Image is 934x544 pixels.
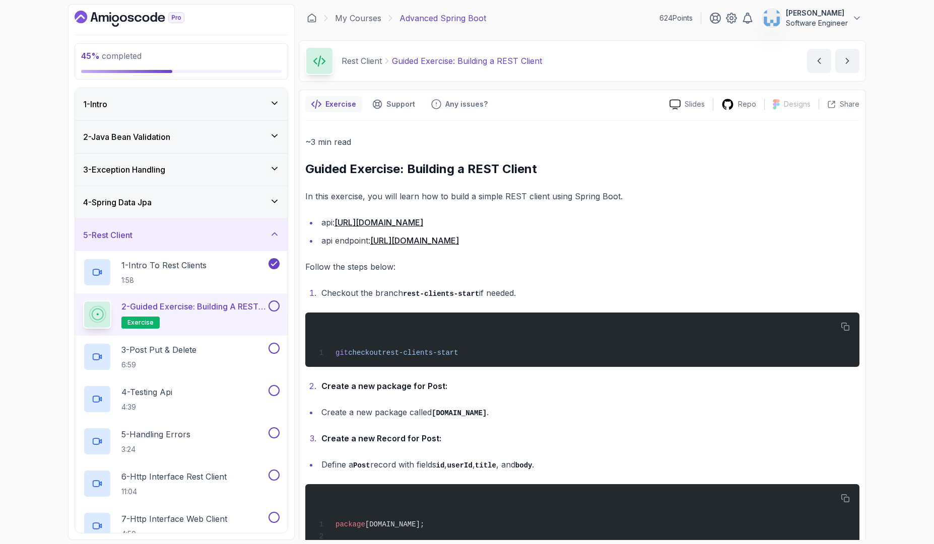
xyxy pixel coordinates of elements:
[835,49,859,73] button: next content
[75,153,288,186] button: 3-Exception Handling
[819,99,859,109] button: Share
[318,405,859,420] li: Create a new package called .
[336,520,365,528] span: package
[321,381,447,391] strong: Create a new package for Post:
[81,51,100,61] span: 45 %
[342,55,382,67] p: Rest Client
[83,164,165,176] h3: 3 - Exception Handling
[127,319,154,327] span: exercise
[762,9,781,28] img: user profile image
[445,99,488,109] p: Any issues?
[81,51,142,61] span: completed
[475,461,496,470] code: title
[75,186,288,218] button: 4-Spring Data Jpa
[305,260,859,274] p: Follow the steps below:
[305,135,859,149] p: ~3 min read
[348,349,382,357] span: checkout
[121,513,227,525] p: 7 - Http Interface Web Client
[121,259,207,271] p: 1 - Intro To Rest Clients
[436,461,445,470] code: id
[83,512,280,540] button: 7-Http Interface Web Client4:50
[121,360,196,370] p: 6:59
[83,258,280,286] button: 1-Intro To Rest Clients1:58
[75,11,208,27] a: Dashboard
[83,385,280,413] button: 4-Testing Api4:39
[366,96,421,112] button: Support button
[661,99,713,110] a: Slides
[370,236,459,246] a: [URL][DOMAIN_NAME]
[762,8,862,28] button: user profile image[PERSON_NAME]Software Engineer
[83,98,107,110] h3: 1 - Intro
[318,286,859,300] li: Checkout the branch if needed.
[432,409,487,417] code: [DOMAIN_NAME]
[786,18,848,28] p: Software Engineer
[121,529,227,539] p: 4:50
[121,471,227,483] p: 6 - Http Interface Rest Client
[425,96,494,112] button: Feedback button
[83,300,280,329] button: 2-Guided Exercise: Building a REST Clientexercise
[83,343,280,371] button: 3-Post Put & Delete6:59
[515,461,532,470] code: body
[307,13,317,23] a: Dashboard
[840,99,859,109] p: Share
[305,189,859,203] p: In this exercise, you will learn how to build a simple REST client using Spring Boot.
[713,98,764,111] a: Repo
[325,99,356,109] p: Exercise
[335,217,423,227] a: [URL][DOMAIN_NAME]
[121,275,207,285] p: 1:58
[382,349,458,357] span: rest-clients-start
[121,402,172,412] p: 4:39
[83,229,132,241] h3: 5 - Rest Client
[83,131,170,143] h3: 2 - Java Bean Validation
[121,487,227,497] p: 11:04
[786,8,848,18] p: [PERSON_NAME]
[335,12,381,24] a: My Courses
[403,290,479,298] code: rest-clients-start
[121,344,196,356] p: 3 - Post Put & Delete
[75,88,288,120] button: 1-Intro
[336,349,348,357] span: git
[685,99,705,109] p: Slides
[83,196,152,208] h3: 4 - Spring Data Jpa
[365,520,425,528] span: [DOMAIN_NAME];
[121,300,266,313] p: 2 - Guided Exercise: Building a REST Client
[784,99,811,109] p: Designs
[318,234,859,248] li: api endpoint:
[121,386,172,398] p: 4 - Testing Api
[447,461,472,470] code: userId
[121,444,190,454] p: 3:24
[321,433,441,443] strong: Create a new Record for Post:
[75,219,288,251] button: 5-Rest Client
[83,427,280,455] button: 5-Handling Errors3:24
[807,49,831,73] button: previous content
[659,13,693,23] p: 624 Points
[392,55,542,67] p: Guided Exercise: Building a REST Client
[399,12,486,24] p: Advanced Spring Boot
[305,161,859,177] h2: Guided Exercise: Building a REST Client
[83,470,280,498] button: 6-Http Interface Rest Client11:04
[318,457,859,472] li: Define a record with fields , , , and .
[353,461,370,470] code: Post
[75,121,288,153] button: 2-Java Bean Validation
[305,96,362,112] button: notes button
[386,99,415,109] p: Support
[121,428,190,440] p: 5 - Handling Errors
[318,215,859,229] li: api:
[738,99,756,109] p: Repo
